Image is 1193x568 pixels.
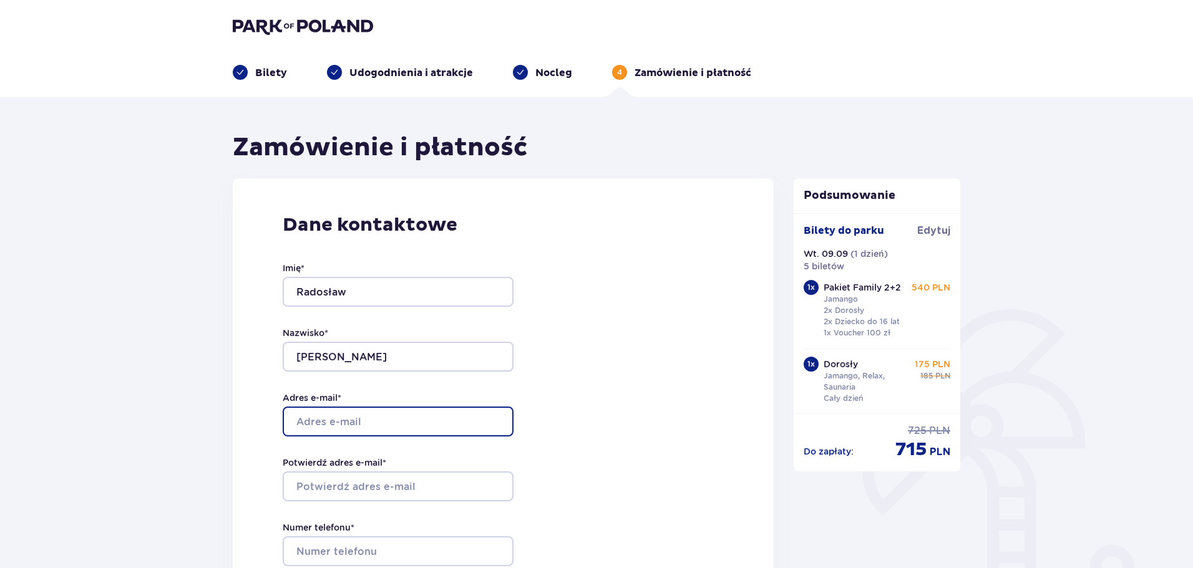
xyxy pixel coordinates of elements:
[283,262,304,274] label: Imię *
[283,342,514,372] input: Nazwisko
[824,393,863,404] p: Cały dzień
[850,248,888,260] p: ( 1 dzień )
[917,224,950,238] a: Edytuj
[283,213,724,237] p: Dane kontaktowe
[912,281,950,294] p: 540 PLN
[824,358,858,370] p: Dorosły
[935,370,950,382] p: PLN
[283,536,514,566] input: Numer telefonu
[824,294,858,305] p: Jamango
[824,370,910,393] p: Jamango, Relax, Saunaria
[804,445,854,458] p: Do zapłaty :
[635,66,751,80] p: Zamówienie i płatność
[804,280,819,295] div: 1 x
[283,277,514,307] input: Imię
[915,358,950,370] p: 175 PLN
[233,17,373,35] img: Park of Poland logo
[804,357,819,372] div: 1 x
[283,471,514,501] input: Potwierdź adres e-mail
[824,305,900,339] p: 2x Dorosły 2x Dziecko do 16 lat 1x Voucher 100 zł
[283,327,328,339] label: Nazwisko *
[255,66,287,80] p: Bilety
[535,66,572,80] p: Nocleg
[929,424,950,438] p: PLN
[283,456,386,469] label: Potwierdź adres e-mail *
[283,407,514,436] input: Adres e-mail
[895,438,927,461] p: 715
[283,521,354,534] label: Numer telefonu *
[283,392,341,404] label: Adres e-mail *
[804,224,884,238] p: Bilety do parku
[794,188,961,203] p: Podsumowanie
[349,66,473,80] p: Udogodnienia i atrakcje
[930,445,950,459] p: PLN
[233,132,528,163] h1: Zamówienie i płatność
[908,424,927,438] p: 725
[804,248,848,260] p: Wt. 09.09
[804,260,844,272] p: 5 biletów
[617,67,622,78] p: 4
[824,281,901,294] p: Pakiet Family 2+2
[920,370,933,382] p: 185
